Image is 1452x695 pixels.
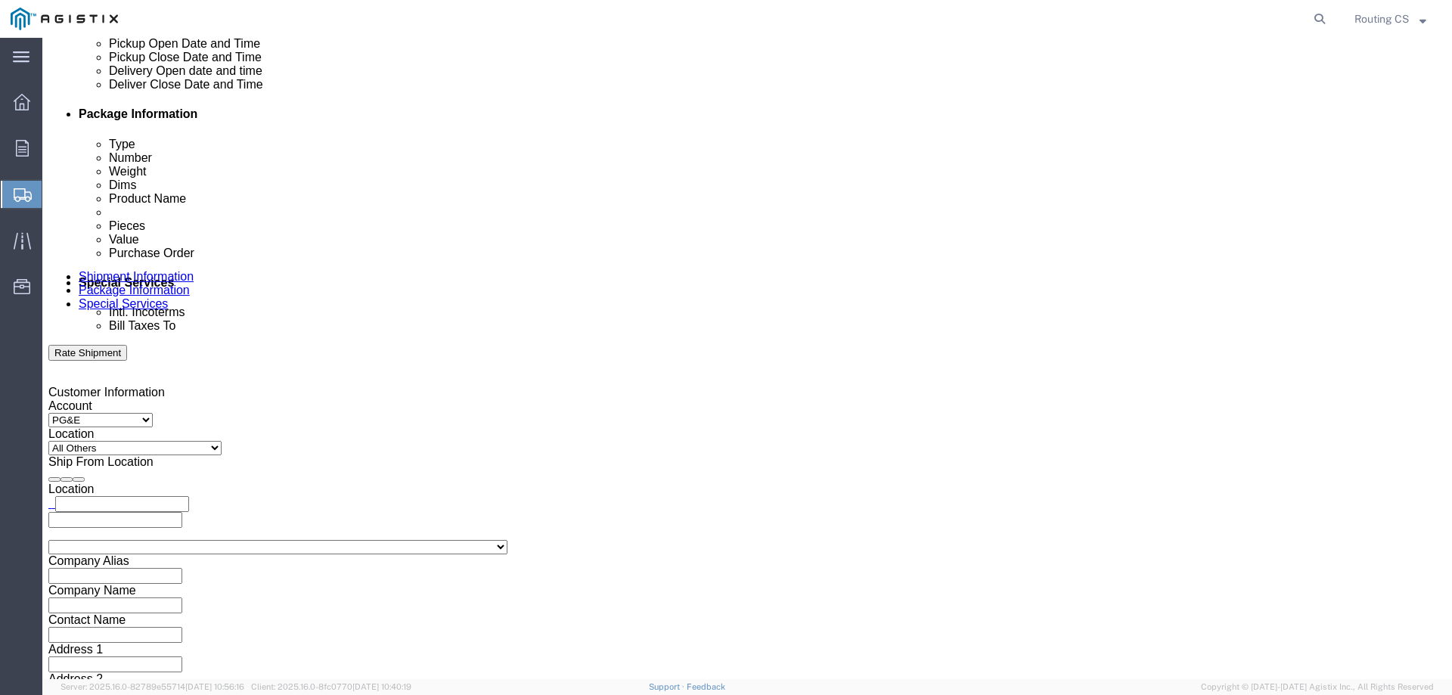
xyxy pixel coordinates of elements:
a: Support [649,682,687,691]
button: Routing CS [1354,10,1431,28]
a: Feedback [687,682,725,691]
span: Copyright © [DATE]-[DATE] Agistix Inc., All Rights Reserved [1201,681,1434,693]
span: [DATE] 10:56:16 [185,682,244,691]
span: Server: 2025.16.0-82789e55714 [60,682,244,691]
span: [DATE] 10:40:19 [352,682,411,691]
iframe: To enrich screen reader interactions, please activate Accessibility in Grammarly extension settings [42,38,1452,679]
span: Client: 2025.16.0-8fc0770 [251,682,411,691]
img: logo [11,8,118,30]
span: Routing CS [1354,11,1409,27]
